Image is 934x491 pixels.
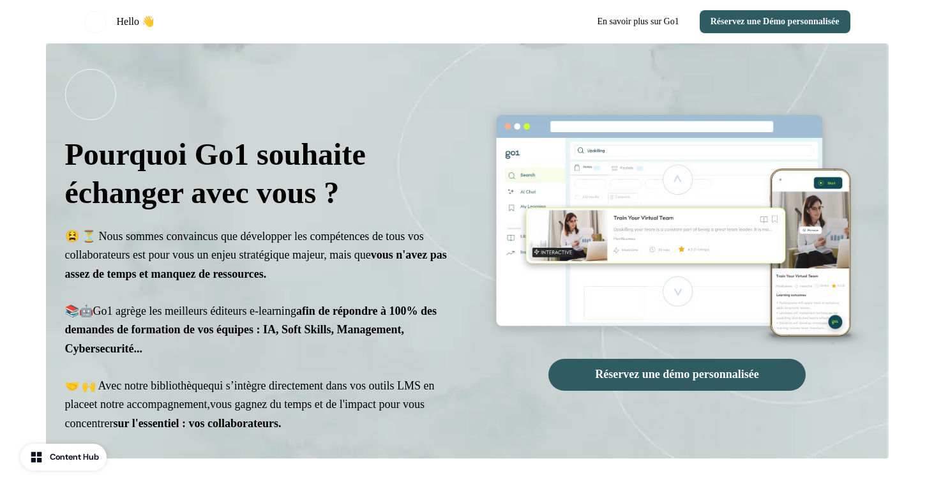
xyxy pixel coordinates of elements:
span: 😫 ⏳ Nous sommes convaincus que développer les compétences de tous vos collaborateurs est pour vou... [65,230,447,280]
span: 🤝 🙌 Avec notre bibliothèque [65,379,209,392]
span: vous gagnez du temps et de l'impact pour vous concentrer [65,398,425,429]
span: qui s’intègre directement dans vos outils LMS en place [65,379,435,411]
button: En savoir plus sur Go1 [587,10,689,33]
strong: afin de répondre à 100% des demandes de formation de vos équipes : IA, Soft Skills, Management, C... [65,305,437,355]
span: Go1 agrège les meilleurs éditeurs e-learning​ [65,305,437,355]
div: Content Hub [50,451,99,464]
strong: sur l'essentiel : vos collaborateurs. [113,417,281,430]
span: et notre accompagnement, [89,398,209,411]
strong: vous n'avez pas assez de temps et manquez de ressources. [65,248,447,280]
button: Content Hub [20,444,107,471]
button: Réservez une Démo personnalisée [700,10,850,33]
p: Pourquoi Go1 souhaite échanger avec vous ? [65,135,449,212]
p: Hello 👋 [117,14,155,29]
button: Réservez une démo personnalisée [548,359,805,391]
strong: 📚🤖 [65,305,93,317]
